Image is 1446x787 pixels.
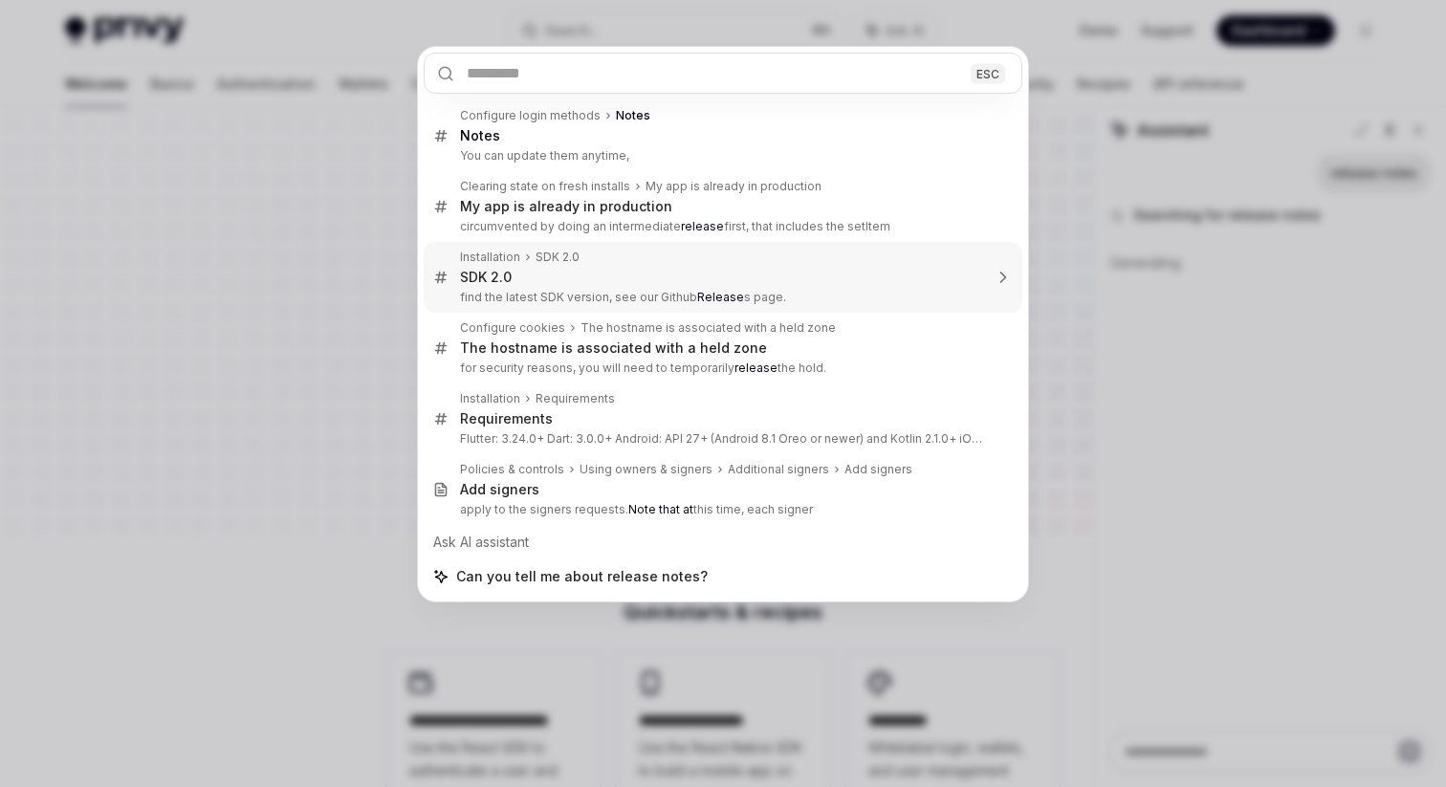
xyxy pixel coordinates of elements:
[734,361,778,375] b: release
[460,108,601,123] div: Configure login methods
[460,502,982,517] p: apply to the signers requests. this time, each signer
[460,179,630,194] div: Clearing state on fresh installs
[616,108,650,122] b: Notes
[460,320,565,336] div: Configure cookies
[971,63,1005,83] div: ESC
[460,410,553,427] div: Requirements
[728,462,829,477] div: Additional signers
[580,462,712,477] div: Using owners & signers
[681,219,724,233] b: release
[460,462,564,477] div: Policies & controls
[456,567,708,586] span: Can you tell me about release notes?
[424,525,1022,559] div: Ask AI assistant
[697,290,744,304] b: Release
[460,219,982,234] p: circumvented by doing an intermediate first, that includes the setItem
[460,250,520,265] div: Installation
[536,391,615,406] div: Requirements
[460,481,539,498] div: Add signers
[460,269,512,286] div: SDK 2.0
[646,179,822,194] div: My app is already in production
[460,361,982,376] p: for security reasons, you will need to temporarily the hold.
[460,431,982,447] p: Flutter: 3.24.0+ Dart: 3.0.0+ Android: API 27+ (Android 8.1 Oreo or newer) and Kotlin 2.1.0+ iOS: 16
[844,462,912,477] div: Add signers
[460,290,982,305] p: find the latest SDK version, see our Github s page.
[460,391,520,406] div: Installation
[581,320,836,336] div: The hostname is associated with a held zone
[460,339,767,357] div: The hostname is associated with a held zone
[460,198,672,215] div: My app is already in production
[460,127,500,143] b: Notes
[536,250,580,265] div: SDK 2.0
[628,502,693,516] b: Note that at
[460,148,982,164] p: You can update them anytime,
